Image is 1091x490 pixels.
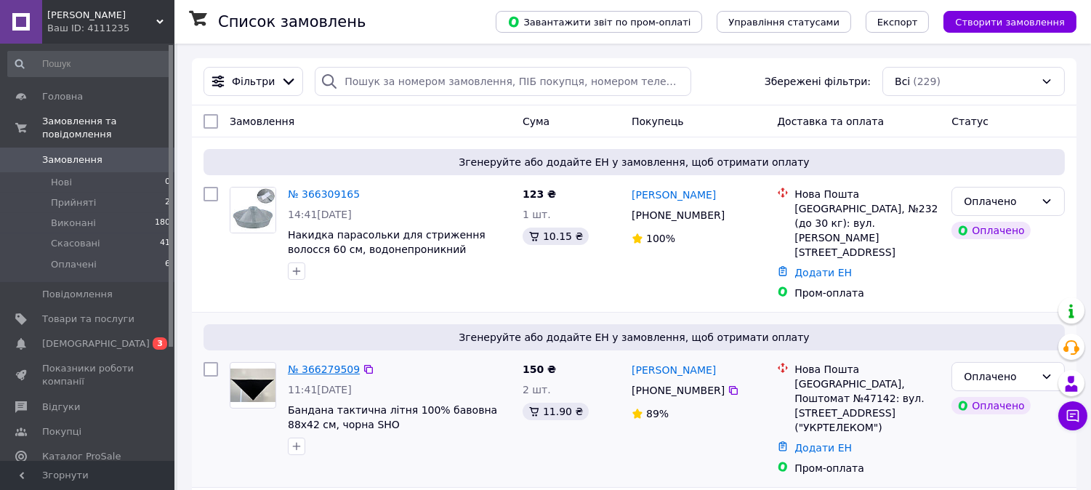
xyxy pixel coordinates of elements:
span: Замовлення [42,153,102,166]
div: [GEOGRAPHIC_DATA], Поштомат №47142: вул. [STREET_ADDRESS] ("УКРТЕЛЕКОМ") [794,377,940,435]
div: Оплачено [951,222,1030,239]
span: 1 шт. [523,209,551,220]
span: 3 [153,337,167,350]
div: Оплачено [964,369,1035,385]
span: Головна [42,90,83,103]
div: Оплачено [951,397,1030,414]
span: Замовлення та повідомлення [42,115,174,141]
span: 6 [165,258,170,271]
span: Товари та послуги [42,313,134,326]
span: 123 ₴ [523,188,556,200]
a: № 366279509 [288,364,360,375]
span: ШО КУПИВ [47,9,156,22]
h1: Список замовлень [218,13,366,31]
a: Фото товару [230,362,276,409]
span: Статус [951,116,989,127]
a: № 366309165 [288,188,360,200]
span: Фільтри [232,74,275,89]
span: Покупець [632,116,683,127]
div: Нова Пошта [794,187,940,201]
span: 150 ₴ [523,364,556,375]
span: Показники роботи компанії [42,362,134,388]
a: Додати ЕН [794,442,852,454]
span: 180 [155,217,170,230]
button: Завантажити звіт по пром-оплаті [496,11,702,33]
a: Додати ЕН [794,267,852,278]
span: Експорт [877,17,918,28]
span: Покупці [42,425,81,438]
span: 14:41[DATE] [288,209,352,220]
a: Створити замовлення [929,15,1076,27]
button: Чат з покупцем [1058,401,1087,430]
div: Нова Пошта [794,362,940,377]
a: [PERSON_NAME] [632,188,716,202]
span: 11:41[DATE] [288,384,352,395]
div: Оплачено [964,193,1035,209]
span: 2 шт. [523,384,551,395]
span: Всі [895,74,910,89]
span: Створити замовлення [955,17,1065,28]
div: 10.15 ₴ [523,228,589,245]
div: [GEOGRAPHIC_DATA], №232 (до 30 кг): вул. [PERSON_NAME][STREET_ADDRESS] [794,201,940,260]
span: Згенеруйте або додайте ЕН у замовлення, щоб отримати оплату [209,330,1059,345]
a: [PERSON_NAME] [632,363,716,377]
span: Замовлення [230,116,294,127]
span: Завантажити звіт по пром-оплаті [507,15,691,28]
button: Експорт [866,11,930,33]
div: [PHONE_NUMBER] [629,205,728,225]
span: 0 [165,176,170,189]
span: Cума [523,116,549,127]
span: Прийняті [51,196,96,209]
span: (229) [913,76,941,87]
button: Створити замовлення [943,11,1076,33]
span: Згенеруйте або додайте ЕН у замовлення, щоб отримати оплату [209,155,1059,169]
span: Нові [51,176,72,189]
span: Каталог ProSale [42,450,121,463]
span: Виконані [51,217,96,230]
span: 89% [646,408,669,419]
img: Фото товару [230,188,275,233]
span: 100% [646,233,675,244]
span: Збережені фільтри: [765,74,871,89]
span: Оплачені [51,258,97,271]
a: Накидка парасольки для стриження волосся 60 см, водонепроникний фартух, складаний SHO [288,229,486,270]
input: Пошук за номером замовлення, ПІБ покупця, номером телефону, Email, номером накладної [315,67,691,96]
span: Відгуки [42,401,80,414]
div: Ваш ID: 4111235 [47,22,174,35]
a: Бандана тактична літня 100% бавовна 88х42 см, чорна SHO [288,404,497,430]
a: Фото товару [230,187,276,233]
div: Пром-оплата [794,286,940,300]
span: 2 [165,196,170,209]
img: Фото товару [230,369,275,403]
div: 11.90 ₴ [523,403,589,420]
input: Пошук [7,51,172,77]
span: Доставка та оплата [777,116,884,127]
span: Скасовані [51,237,100,250]
span: Повідомлення [42,288,113,301]
span: Управління статусами [728,17,840,28]
span: [DEMOGRAPHIC_DATA] [42,337,150,350]
div: [PHONE_NUMBER] [629,380,728,401]
button: Управління статусами [717,11,851,33]
span: 41 [160,237,170,250]
div: Пром-оплата [794,461,940,475]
